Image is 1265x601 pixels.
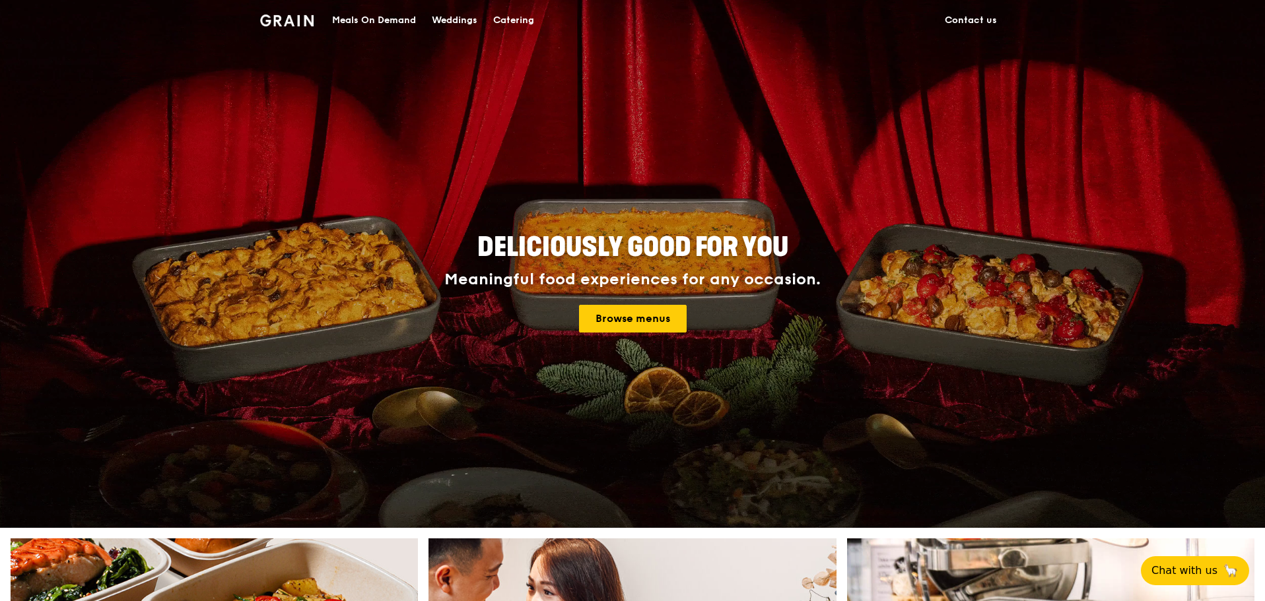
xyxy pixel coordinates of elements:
div: Weddings [432,1,477,40]
div: Meaningful food experiences for any occasion. [395,270,870,289]
span: Chat with us [1151,563,1217,579]
span: 🦙 [1223,563,1239,579]
span: Deliciously good for you [477,232,788,263]
a: Weddings [424,1,485,40]
button: Chat with us🦙 [1141,556,1249,585]
a: Catering [485,1,542,40]
div: Catering [493,1,534,40]
div: Meals On Demand [332,1,416,40]
img: Grain [260,15,314,26]
a: Browse menus [579,305,687,332]
a: Contact us [937,1,1005,40]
